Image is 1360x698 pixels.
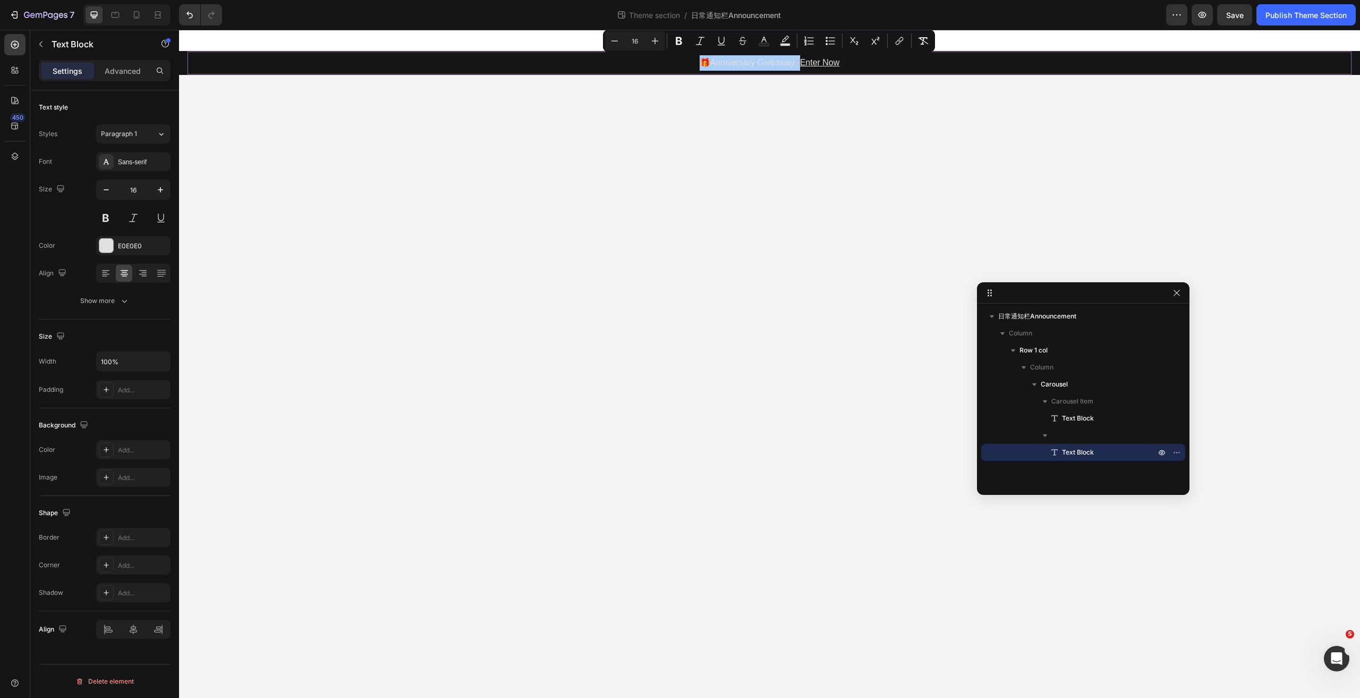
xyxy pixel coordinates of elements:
div: Styles [39,129,57,139]
span: Save [1226,11,1244,20]
div: Color [39,241,55,250]
span: Column [1030,362,1053,373]
div: Text style [39,103,68,112]
span: Row 1 col [1019,345,1048,356]
div: Shadow [39,588,63,598]
span: Column [1009,328,1032,339]
span: Carousel [1041,379,1068,390]
span: 5 [1346,630,1354,638]
div: Delete element [75,675,134,688]
div: Size [39,330,67,344]
p: 7 [70,9,74,21]
span: Text Block [1062,413,1094,424]
div: Editor contextual toolbar [603,29,935,53]
div: E0E0E0 [118,241,168,251]
button: Save [1217,4,1252,26]
div: Size [39,182,67,197]
button: Publish Theme Section [1256,4,1356,26]
div: Undo/Redo [179,4,222,26]
div: Background [39,418,90,433]
button: 7 [4,4,79,26]
iframe: Intercom live chat [1324,646,1349,671]
div: Color [39,445,55,455]
span: Theme section [627,10,682,21]
div: Shape [39,506,73,520]
input: Auto [97,352,170,371]
div: Border [39,533,59,542]
button: Paragraph 1 [96,124,171,144]
span: Carousel Item [1051,396,1093,407]
p: Advanced [105,65,141,77]
div: Image [39,473,57,482]
div: Add... [118,473,168,483]
span: 日常通知栏Announcement [691,10,781,21]
p: Text Block [52,38,142,51]
div: Align [39,266,69,281]
span: Text Block [1062,447,1094,458]
span: Paragraph 1 [101,129,137,139]
div: Add... [118,445,168,455]
div: Font [39,157,52,166]
div: Padding [39,385,63,394]
div: Show more [80,296,130,306]
div: Corner [39,560,60,570]
div: Add... [118,588,168,598]
div: Align [39,623,69,637]
div: Width [39,357,56,366]
div: Add... [118,385,168,395]
div: Sans-serif [118,157,168,167]
iframe: Design area [179,30,1360,698]
button: Delete element [39,673,171,690]
span: 日常通知栏Announcement [998,311,1076,322]
div: Publish Theme Section [1265,10,1347,21]
div: Add... [118,533,168,543]
div: Add... [118,561,168,570]
span: / [684,10,687,21]
div: 450 [10,113,25,122]
p: Settings [53,65,82,77]
button: Show more [39,291,171,310]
